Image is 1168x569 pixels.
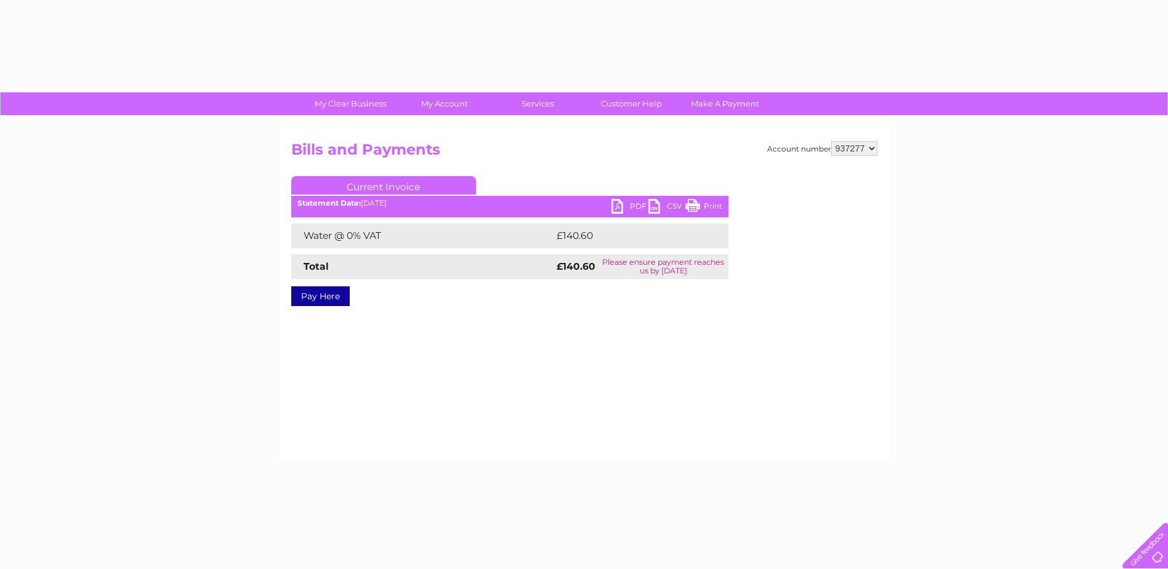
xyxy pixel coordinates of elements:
[487,92,589,115] a: Services
[598,254,728,279] td: Please ensure payment reaches us by [DATE]
[291,199,728,208] div: [DATE]
[291,286,350,306] a: Pay Here
[611,199,648,217] a: PDF
[581,92,682,115] a: Customer Help
[291,176,476,195] a: Current Invoice
[674,92,776,115] a: Make A Payment
[297,198,361,208] b: Statement Date:
[554,224,706,248] td: £140.60
[648,199,685,217] a: CSV
[685,199,722,217] a: Print
[557,260,595,272] strong: £140.60
[291,224,554,248] td: Water @ 0% VAT
[767,141,877,156] div: Account number
[291,141,877,164] h2: Bills and Payments
[393,92,495,115] a: My Account
[304,260,329,272] strong: Total
[300,92,401,115] a: My Clear Business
